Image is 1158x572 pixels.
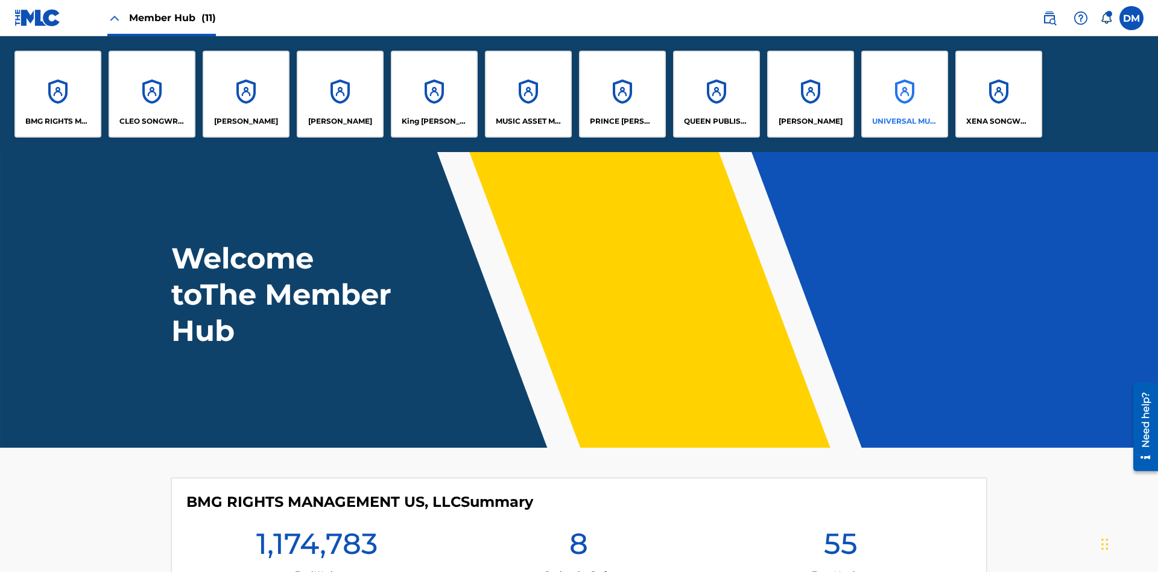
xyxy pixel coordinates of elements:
a: AccountsPRINCE [PERSON_NAME] [579,51,666,138]
a: AccountsCLEO SONGWRITER [109,51,195,138]
h1: 8 [569,526,588,569]
img: MLC Logo [14,9,61,27]
h1: Welcome to The Member Hub [171,240,397,349]
div: User Menu [1119,6,1144,30]
h4: BMG RIGHTS MANAGEMENT US, LLC [186,493,533,511]
iframe: Chat Widget [1098,514,1158,572]
div: Drag [1101,526,1109,562]
p: King McTesterson [402,116,467,127]
iframe: Resource Center [1124,378,1158,477]
a: AccountsMUSIC ASSET MANAGEMENT (MAM) [485,51,572,138]
p: XENA SONGWRITER [966,116,1032,127]
h1: 1,174,783 [256,526,378,569]
a: AccountsBMG RIGHTS MANAGEMENT US, LLC [14,51,101,138]
p: ELVIS COSTELLO [214,116,278,127]
img: help [1074,11,1088,25]
a: Accounts[PERSON_NAME] [297,51,384,138]
p: BMG RIGHTS MANAGEMENT US, LLC [25,116,91,127]
a: AccountsXENA SONGWRITER [955,51,1042,138]
a: Accounts[PERSON_NAME] [767,51,854,138]
a: Public Search [1037,6,1061,30]
p: EYAMA MCSINGER [308,116,372,127]
a: AccountsUNIVERSAL MUSIC PUB GROUP [861,51,948,138]
p: PRINCE MCTESTERSON [590,116,656,127]
p: UNIVERSAL MUSIC PUB GROUP [872,116,938,127]
p: RONALD MCTESTERSON [779,116,843,127]
img: Close [107,11,122,25]
div: Notifications [1100,12,1112,24]
div: Help [1069,6,1093,30]
span: (11) [201,12,216,24]
p: CLEO SONGWRITER [119,116,185,127]
a: Accounts[PERSON_NAME] [203,51,289,138]
img: search [1042,11,1057,25]
span: Member Hub [129,11,216,25]
p: MUSIC ASSET MANAGEMENT (MAM) [496,116,562,127]
a: AccountsQUEEN PUBLISHA [673,51,760,138]
h1: 55 [824,526,858,569]
a: AccountsKing [PERSON_NAME] [391,51,478,138]
p: QUEEN PUBLISHA [684,116,750,127]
